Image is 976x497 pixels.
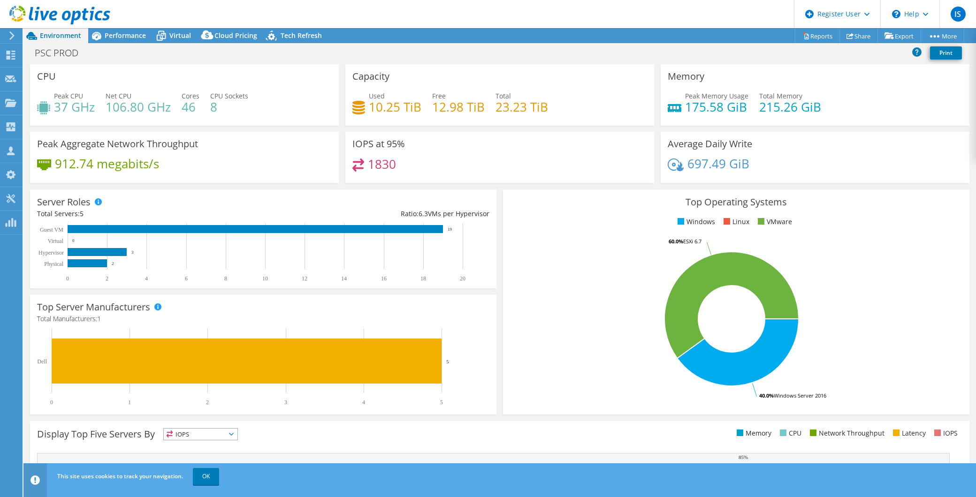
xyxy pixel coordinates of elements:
span: Free [432,91,446,100]
h4: 106.80 GHz [106,102,171,112]
h4: 1830 [368,159,396,169]
li: CPU [778,428,801,438]
text: 6 [185,275,188,282]
h4: 175.58 GiB [685,102,748,112]
h3: Capacity [352,71,389,82]
text: Physical [44,261,63,267]
a: OK [193,468,219,485]
text: 19 [448,227,452,232]
h3: Top Operating Systems [510,197,962,207]
h1: PSC PROD [30,48,93,58]
span: IOPS [164,429,237,440]
h4: 215.26 GiB [759,102,821,112]
h3: Server Roles [37,197,91,207]
text: 5 [440,399,443,406]
tspan: 40.0% [759,392,774,399]
text: 14 [341,275,347,282]
span: This site uses cookies to track your navigation. [57,472,183,480]
text: 0 [72,238,75,243]
text: 1 [128,399,131,406]
h4: 37 GHz [54,102,95,112]
span: Virtual [169,31,191,40]
span: CPU Sockets [210,91,248,100]
span: Used [369,91,385,100]
text: 4 [362,399,365,406]
h4: 912.74 megabits/s [55,158,159,169]
tspan: 60.0% [669,238,683,245]
tspan: Windows Server 2016 [774,392,826,399]
span: Environment [40,31,81,40]
h3: CPU [37,71,56,82]
h4: 12.98 TiB [432,102,485,112]
tspan: ESXi 6.7 [683,238,701,245]
text: Hypervisor [38,249,64,256]
span: Peak CPU [54,91,83,100]
h4: Total Manufacturers: [37,314,489,324]
text: 16 [381,275,387,282]
span: Tech Refresh [281,31,322,40]
span: 6.3 [419,209,428,218]
text: 18 [420,275,426,282]
span: Total [496,91,511,100]
text: 2 [206,399,209,406]
text: 5 [446,359,449,364]
span: Peak Memory Usage [685,91,748,100]
text: 8 [224,275,227,282]
li: Windows [675,217,715,227]
text: 2 [112,261,114,266]
div: Ratio: VMs per Hypervisor [263,209,489,219]
li: Memory [734,428,771,438]
h4: 697.49 GiB [687,158,749,169]
h4: 8 [210,102,248,112]
text: Virtual [48,238,64,244]
span: Performance [105,31,146,40]
li: IOPS [932,428,958,438]
li: Latency [891,428,926,438]
text: 4 [145,275,148,282]
h3: IOPS at 95% [352,139,405,149]
a: Export [877,29,921,43]
text: 12 [302,275,307,282]
span: 5 [80,209,84,218]
span: IS [951,7,966,22]
text: Dell [37,358,47,365]
text: 2 [106,275,108,282]
li: Network Throughput [808,428,884,438]
text: 3 [284,399,287,406]
text: 85% [739,454,748,460]
span: Total Memory [759,91,802,100]
h4: 10.25 TiB [369,102,421,112]
h3: Average Daily Write [668,139,752,149]
h3: Peak Aggregate Network Throughput [37,139,198,149]
a: Print [930,46,962,60]
h4: 46 [182,102,199,112]
h3: Memory [668,71,704,82]
text: 0 [50,399,53,406]
a: More [921,29,964,43]
div: Total Servers: [37,209,263,219]
svg: \n [892,10,900,18]
a: Reports [795,29,840,43]
span: Cores [182,91,199,100]
li: VMware [755,217,792,227]
span: Cloud Pricing [214,31,257,40]
span: Net CPU [106,91,131,100]
li: Linux [721,217,749,227]
h3: Top Server Manufacturers [37,302,150,312]
h4: 23.23 TiB [496,102,548,112]
a: Share [839,29,878,43]
span: 1 [97,314,101,323]
text: 20 [460,275,465,282]
text: 10 [262,275,268,282]
text: Guest VM [40,226,63,233]
text: 3 [131,250,134,255]
text: 0 [66,275,69,282]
